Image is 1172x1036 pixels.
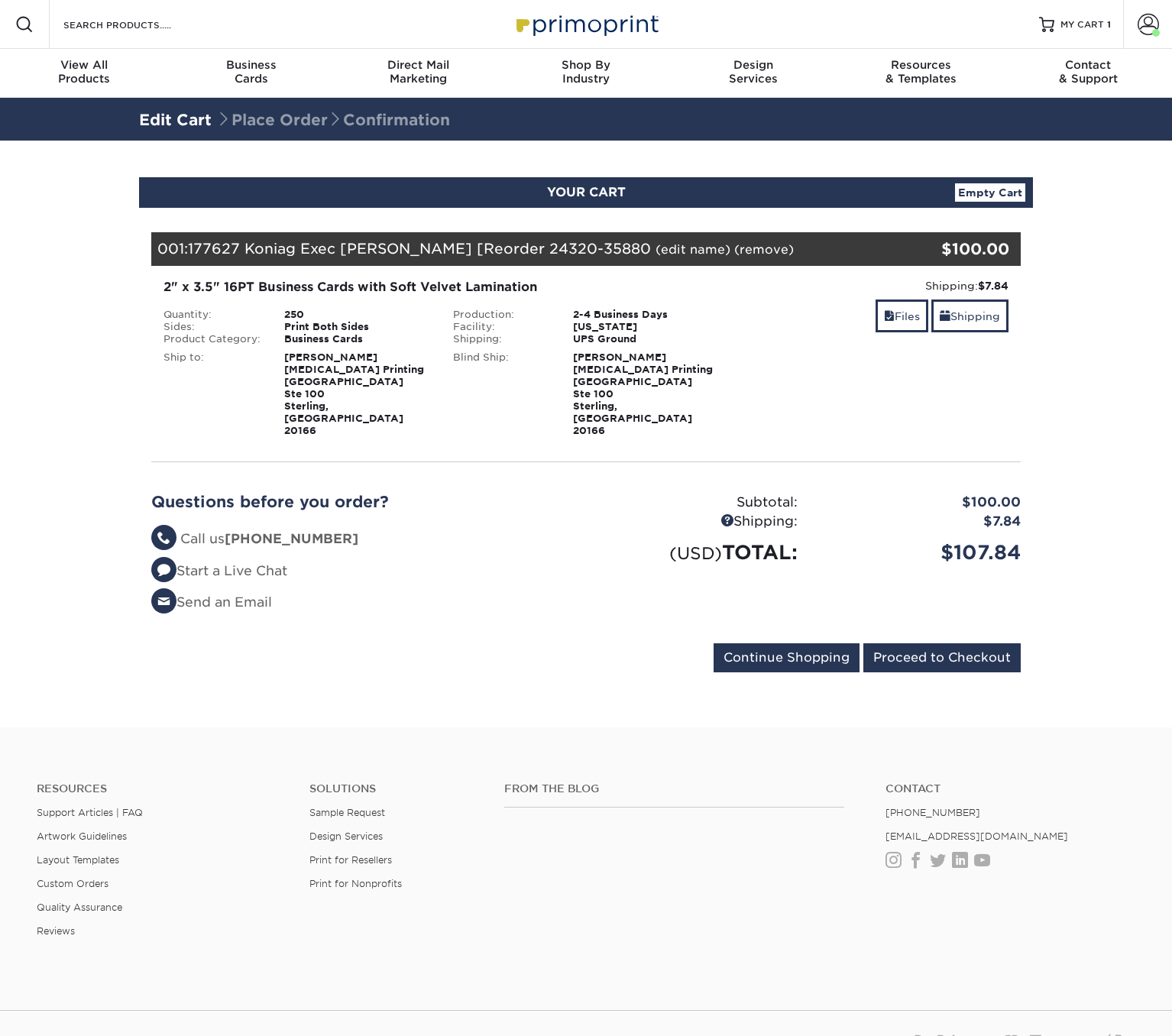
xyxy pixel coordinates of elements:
[876,238,1009,261] div: $100.00
[734,242,794,257] a: (remove)
[656,242,730,257] a: (edit name)
[151,594,272,610] a: Send an Email
[309,854,392,866] a: Print for Resellers
[586,512,809,532] div: Shipping:
[884,310,895,322] span: files
[1005,58,1172,72] span: Contact
[547,185,626,199] span: YOUR CART
[573,351,713,436] strong: [PERSON_NAME] [MEDICAL_DATA] Printing [GEOGRAPHIC_DATA] Ste 100 Sterling, [GEOGRAPHIC_DATA] 20166
[37,878,108,889] a: Custom Orders
[139,111,212,129] a: Edit Cart
[837,58,1005,72] span: Resources
[188,240,651,257] span: 177627 Koniag Exec [PERSON_NAME] [Reorder 24320-35880
[562,321,730,333] div: [US_STATE]
[885,807,980,818] a: [PHONE_NUMBER]
[502,58,669,86] div: Industry
[809,493,1032,513] div: $100.00
[284,351,424,436] strong: [PERSON_NAME] [MEDICAL_DATA] Printing [GEOGRAPHIC_DATA] Ste 100 Sterling, [GEOGRAPHIC_DATA] 20166
[151,529,575,549] li: Call us
[955,183,1025,202] a: Empty Cart
[167,49,335,98] a: BusinessCards
[167,58,335,86] div: Cards
[273,321,442,333] div: Print Both Sides
[309,878,402,889] a: Print for Nonprofits
[152,309,273,321] div: Quantity:
[1005,49,1172,98] a: Contact& Support
[586,538,809,567] div: TOTAL:
[309,782,481,795] h4: Solutions
[714,643,860,672] input: Continue Shopping
[442,333,562,345] div: Shipping:
[502,49,669,98] a: Shop ByIndustry
[1005,58,1172,86] div: & Support
[809,512,1032,532] div: $7.84
[273,309,442,321] div: 250
[837,49,1005,98] a: Resources& Templates
[442,309,562,321] div: Production:
[504,782,845,795] h4: From the Blog
[309,807,385,818] a: Sample Request
[670,58,837,86] div: Services
[670,49,837,98] a: DesignServices
[586,493,809,513] div: Subtotal:
[216,111,450,129] span: Place Order Confirmation
[151,493,575,511] h2: Questions before you order?
[442,351,562,437] div: Blind Ship:
[940,310,950,322] span: shipping
[876,299,928,332] a: Files
[37,925,75,937] a: Reviews
[167,58,335,72] span: Business
[335,58,502,86] div: Marketing
[37,854,119,866] a: Layout Templates
[442,321,562,333] div: Facility:
[151,232,876,266] div: 001:
[885,782,1135,795] a: Contact
[510,8,662,40] img: Primoprint
[931,299,1009,332] a: Shipping
[163,278,719,296] div: 2" x 3.5" 16PT Business Cards with Soft Velvet Lamination
[863,643,1021,672] input: Proceed to Checkout
[335,58,502,72] span: Direct Mail
[837,58,1005,86] div: & Templates
[273,333,442,345] div: Business Cards
[151,563,287,578] a: Start a Live Chat
[37,782,287,795] h4: Resources
[62,15,211,34] input: SEARCH PRODUCTS.....
[978,280,1009,292] strong: $7.84
[1060,18,1104,31] span: MY CART
[885,830,1068,842] a: [EMAIL_ADDRESS][DOMAIN_NAME]
[562,333,730,345] div: UPS Ground
[37,830,127,842] a: Artwork Guidelines
[37,807,143,818] a: Support Articles | FAQ
[742,278,1009,293] div: Shipping:
[669,543,722,563] small: (USD)
[152,333,273,345] div: Product Category:
[809,538,1032,567] div: $107.84
[335,49,502,98] a: Direct MailMarketing
[670,58,837,72] span: Design
[309,830,383,842] a: Design Services
[225,531,358,546] strong: [PHONE_NUMBER]
[502,58,669,72] span: Shop By
[152,321,273,333] div: Sides:
[1107,19,1111,30] span: 1
[562,309,730,321] div: 2-4 Business Days
[152,351,273,437] div: Ship to:
[37,902,122,913] a: Quality Assurance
